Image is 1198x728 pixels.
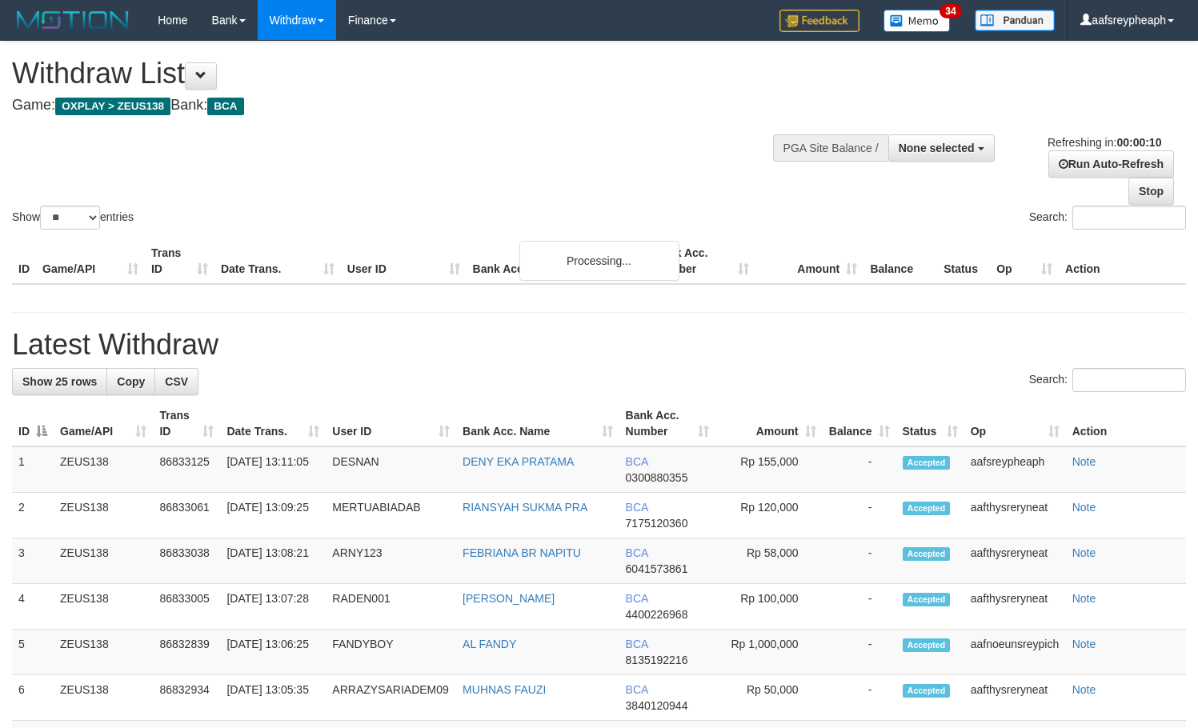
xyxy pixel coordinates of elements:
[341,238,467,284] th: User ID
[1072,546,1096,559] a: Note
[12,401,54,446] th: ID: activate to sort column descending
[940,4,961,18] span: 34
[823,401,896,446] th: Balance: activate to sort column ascending
[888,134,995,162] button: None selected
[1048,150,1174,178] a: Run Auto-Refresh
[12,368,107,395] a: Show 25 rows
[12,584,54,630] td: 4
[326,584,456,630] td: RADEN001
[1072,206,1186,230] input: Search:
[903,593,951,606] span: Accepted
[326,401,456,446] th: User ID: activate to sort column ascending
[715,538,823,584] td: Rp 58,000
[220,675,326,721] td: [DATE] 13:05:35
[12,8,134,32] img: MOTION_logo.png
[626,546,648,559] span: BCA
[106,368,155,395] a: Copy
[54,401,153,446] th: Game/API: activate to sort column ascending
[117,375,145,388] span: Copy
[1059,238,1186,284] th: Action
[715,401,823,446] th: Amount: activate to sort column ascending
[626,683,648,696] span: BCA
[626,517,688,530] span: Copy 7175120360 to clipboard
[1072,501,1096,514] a: Note
[519,241,679,281] div: Processing...
[1066,401,1186,446] th: Action
[1072,368,1186,392] input: Search:
[964,401,1066,446] th: Op: activate to sort column ascending
[899,142,975,154] span: None selected
[823,493,896,538] td: -
[1072,683,1096,696] a: Note
[12,446,54,493] td: 1
[823,538,896,584] td: -
[626,501,648,514] span: BCA
[896,401,964,446] th: Status: activate to sort column ascending
[647,238,755,284] th: Bank Acc. Number
[903,638,951,652] span: Accepted
[12,675,54,721] td: 6
[964,630,1066,675] td: aafnoeunsreypich
[326,446,456,493] td: DESNAN
[964,538,1066,584] td: aafthysreryneat
[12,58,783,90] h1: Withdraw List
[12,538,54,584] td: 3
[626,592,648,605] span: BCA
[626,471,688,484] span: Copy 0300880355 to clipboard
[626,562,688,575] span: Copy 6041573861 to clipboard
[463,683,546,696] a: MUHNAS FAUZI
[1116,136,1161,149] strong: 00:00:10
[715,675,823,721] td: Rp 50,000
[626,699,688,712] span: Copy 3840120944 to clipboard
[145,238,214,284] th: Trans ID
[715,584,823,630] td: Rp 100,000
[463,546,581,559] a: FEBRIANA BR NAPITU
[863,238,937,284] th: Balance
[22,375,97,388] span: Show 25 rows
[1048,136,1161,149] span: Refreshing in:
[626,455,648,468] span: BCA
[619,401,715,446] th: Bank Acc. Number: activate to sort column ascending
[214,238,341,284] th: Date Trans.
[990,238,1059,284] th: Op
[220,401,326,446] th: Date Trans.: activate to sort column ascending
[463,638,516,650] a: AL FANDY
[36,238,145,284] th: Game/API
[823,630,896,675] td: -
[1072,592,1096,605] a: Note
[463,455,574,468] a: DENY EKA PRATAMA
[883,10,951,32] img: Button%20Memo.svg
[463,592,555,605] a: [PERSON_NAME]
[153,675,220,721] td: 86832934
[326,493,456,538] td: MERTUABIADAB
[220,493,326,538] td: [DATE] 13:09:25
[326,538,456,584] td: ARNY123
[12,206,134,230] label: Show entries
[964,493,1066,538] td: aafthysreryneat
[12,98,783,114] h4: Game: Bank:
[903,502,951,515] span: Accepted
[903,547,951,561] span: Accepted
[779,10,859,32] img: Feedback.jpg
[12,493,54,538] td: 2
[55,98,170,115] span: OXPLAY > ZEUS138
[12,329,1186,361] h1: Latest Withdraw
[715,630,823,675] td: Rp 1,000,000
[54,675,153,721] td: ZEUS138
[326,675,456,721] td: ARRAZYSARIADEM09
[153,446,220,493] td: 86833125
[153,538,220,584] td: 86833038
[54,538,153,584] td: ZEUS138
[456,401,619,446] th: Bank Acc. Name: activate to sort column ascending
[823,446,896,493] td: -
[773,134,888,162] div: PGA Site Balance /
[153,584,220,630] td: 86833005
[220,446,326,493] td: [DATE] 13:11:05
[823,584,896,630] td: -
[937,238,990,284] th: Status
[715,493,823,538] td: Rp 120,000
[1072,638,1096,650] a: Note
[626,654,688,666] span: Copy 8135192216 to clipboard
[54,584,153,630] td: ZEUS138
[54,446,153,493] td: ZEUS138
